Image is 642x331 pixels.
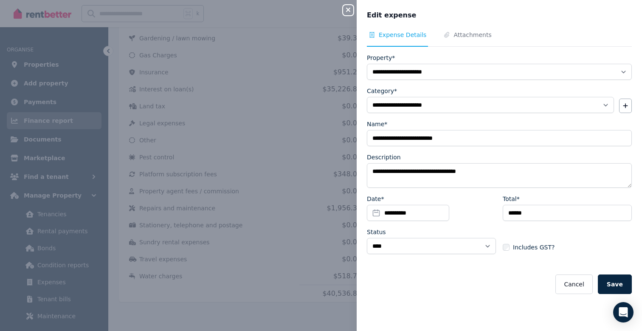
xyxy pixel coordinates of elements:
[453,31,491,39] span: Attachments
[367,228,386,236] label: Status
[367,54,395,62] label: Property*
[555,274,592,294] button: Cancel
[379,31,426,39] span: Expense Details
[367,120,387,128] label: Name*
[367,153,401,161] label: Description
[367,195,384,203] label: Date*
[503,195,520,203] label: Total*
[367,31,632,47] nav: Tabs
[367,10,416,20] span: Edit expense
[503,244,510,251] input: Includes GST?
[598,274,632,294] button: Save
[613,302,634,323] div: Open Intercom Messenger
[513,243,555,252] span: Includes GST?
[367,87,397,95] label: Category*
